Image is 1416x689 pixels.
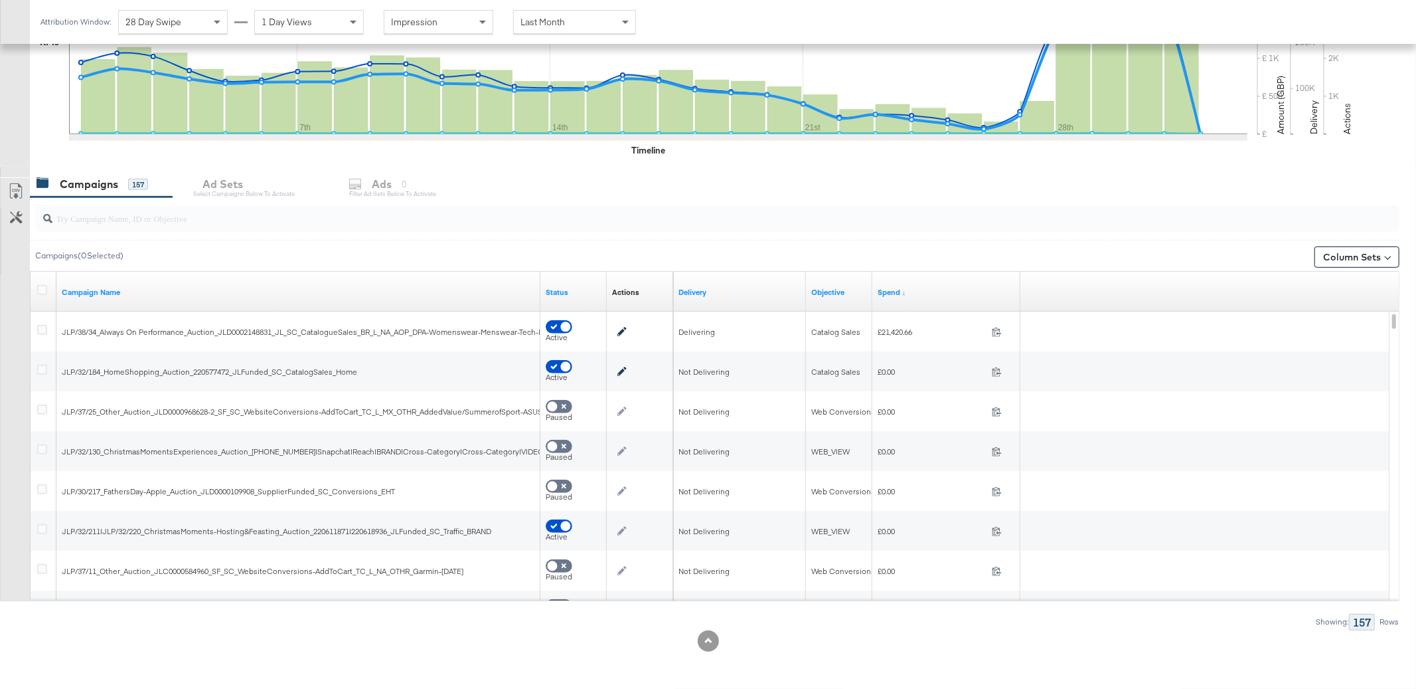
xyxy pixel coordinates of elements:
div: Active [546,372,601,383]
a: Actions for the Campaign. [612,287,639,298]
div: Attribution Window: [40,17,112,27]
div: Rows [1379,617,1399,627]
span: JLP/32/211|JLP/32/220_ChristmasMoments-Hosting&Feasting_Auction_220611871|220618936_JLFunded_SC_T... [62,526,491,536]
div: Active [546,332,601,343]
span: Catalog Sales [811,327,860,337]
div: Paused [546,571,601,582]
a: Shows the current state of your Ad Campaign. [546,287,601,298]
span: Last Month [520,16,565,28]
span: Web Conversions [811,566,875,576]
span: Web Conversions [811,407,875,417]
a: Reflects the ability of your Ad Campaign to achieve delivery based on ad states, schedule and bud... [678,287,801,298]
span: £0.00 [878,486,986,496]
span: JLP/32/184_HomeShopping_Auction_220577472_JLFunded_SC_CatalogSales_Home [62,367,357,377]
div: Paused [546,492,601,502]
a: Your campaign name. [62,287,535,298]
div: Not Delivering [678,367,801,377]
a: Your campaign's objective. [811,287,867,298]
span: £0.00 [878,526,986,536]
text: Amount (GBP) [1275,76,1287,134]
div: Paused [546,452,601,462]
div: Not Delivering [678,526,801,537]
span: JLP/38/34_Always On Performance_Auction_JLD0002148831_JL_SC_CatalogueSales_BR_L_NA_AOP_DPA-Womens... [62,327,605,337]
div: Paused [546,412,601,423]
div: Timeline [631,144,665,157]
span: 1 Day Views [262,16,312,28]
span: WEB_VIEW [811,446,850,456]
div: Campaigns ( 0 Selected) [35,250,123,262]
span: WEB_VIEW [811,526,850,536]
span: JLP/37/25_Other_Auction_JLD0000968628-2_SF_SC_WebsiteConversions-AddToCart_TC_L_MX_OTHR_AddedValu... [62,407,542,417]
div: Not Delivering [678,566,801,577]
a: The total amount spent to date. [878,287,1015,298]
span: Catalog Sales [811,367,860,377]
span: £0.00 [878,566,986,576]
div: Active [546,532,601,542]
div: 157 [128,179,148,191]
div: Delivering [678,327,801,338]
span: JLP/37/11_Other_Auction_JLC0000584960_SF_SC_WebsiteConversions-AddToCart_TC_L_NA_OTHR_Garmin-[DATE] [62,566,463,576]
span: JLP/32/130_ChristmasMomentsExperiences_Auction_[PHONE_NUMBER]|Snapchat|Reach|BRAND|Cross-Category... [62,446,560,456]
button: Column Sets [1314,246,1399,268]
span: £0.00 [878,407,986,417]
span: 28 Day Swipe [125,16,181,28]
span: £0.00 [878,367,986,377]
div: Actions [612,287,639,298]
div: Campaigns [60,177,118,192]
span: £21,420.66 [878,327,986,337]
div: Showing: [1315,617,1349,627]
div: 157 [1349,614,1375,631]
div: Not Delivering [678,486,801,497]
input: Try Campaign Name, ID or Objective [52,201,1273,227]
div: Not Delivering [678,407,801,417]
div: Not Delivering [678,446,801,457]
span: £0.00 [878,446,986,456]
span: JLP/30/217_FathersDay-Apple_Auction_JLD0000109908_SupplierFunded_SC_Conversions_EHT [62,486,395,496]
text: Actions [1341,103,1353,134]
span: Web Conversions [811,486,875,496]
text: Delivery [1308,100,1320,134]
span: Impression [391,16,437,28]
